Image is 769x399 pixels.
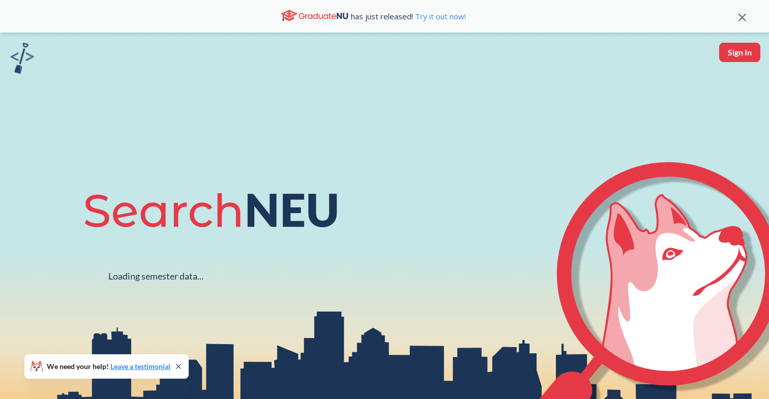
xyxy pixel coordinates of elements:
[10,43,34,74] img: sandbox logo
[719,43,760,62] button: Sign In
[108,270,203,282] div: Loading semester data...
[110,362,170,371] a: Leave a testimonial
[413,11,466,21] a: Try it out now!
[10,43,34,77] a: sandbox logo
[47,363,170,370] span: We need your help!
[351,11,466,22] span: has just released!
